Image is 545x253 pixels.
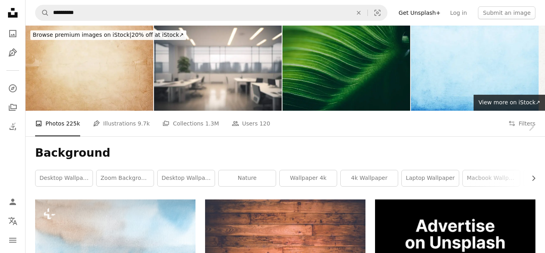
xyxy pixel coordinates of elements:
[36,170,93,186] a: desktop wallpapers
[33,32,131,38] span: Browse premium images on iStock |
[158,170,215,186] a: desktop wallpaper
[5,26,21,42] a: Photos
[219,170,276,186] a: nature
[93,111,150,136] a: Illustrations 9.7k
[5,213,21,229] button: Language
[5,194,21,210] a: Log in / Sign up
[478,6,535,19] button: Submit an image
[478,99,540,106] span: View more on iStock ↗
[30,30,186,40] div: 20% off at iStock ↗
[97,170,154,186] a: zoom background
[341,170,398,186] a: 4k wallpaper
[26,26,191,45] a: Browse premium images on iStock|20% off at iStock↗
[282,26,410,111] img: Leaf surface macro , shallow DOF
[368,5,387,20] button: Visual search
[411,26,539,111] img: Light Blue watercolor background
[35,146,535,160] h1: Background
[280,170,337,186] a: wallpaper 4k
[526,170,535,186] button: scroll list to the right
[474,95,545,111] a: View more on iStock↗
[26,26,153,111] img: Old paper textere
[402,170,459,186] a: laptop wallpaper
[508,111,535,136] button: Filters
[138,119,150,128] span: 9.7k
[232,111,270,136] a: Users 120
[154,26,282,111] img: Defocused background image of a workspace in a modern office.
[259,119,270,128] span: 120
[205,119,219,128] span: 1.3M
[162,111,219,136] a: Collections 1.3M
[5,232,21,248] button: Menu
[35,5,387,21] form: Find visuals sitewide
[445,6,472,19] a: Log in
[5,45,21,61] a: Illustrations
[36,5,49,20] button: Search Unsplash
[463,170,520,186] a: macbook wallpaper
[394,6,445,19] a: Get Unsplash+
[517,88,545,165] a: Next
[5,80,21,96] a: Explore
[350,5,367,20] button: Clear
